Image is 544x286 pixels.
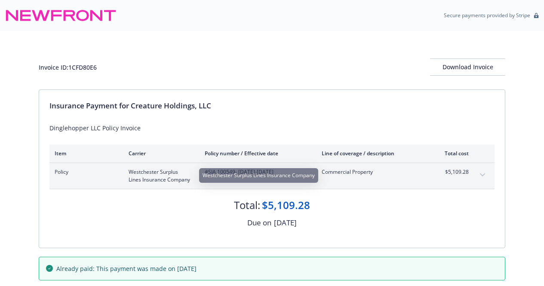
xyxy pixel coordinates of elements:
div: Line of coverage / description [322,150,423,157]
span: Westchester Surplus Lines Insurance Company [129,168,191,184]
span: Already paid: This payment was made on [DATE] [56,264,197,273]
div: PolicyWestchester Surplus Lines Insurance Company#SIA 100549- [DATE]-[DATE]Commercial Property$5,... [49,163,495,189]
span: Commercial Property [322,168,423,176]
div: Item [55,150,115,157]
div: Due on [247,217,271,228]
div: Insurance Payment for Creature Holdings, LLC [49,100,495,111]
button: Download Invoice [430,58,505,76]
p: Secure payments provided by Stripe [444,12,530,19]
div: Total: [234,198,260,212]
div: Carrier [129,150,191,157]
div: Dinglehopper LLC Policy Invoice [49,123,495,132]
span: Policy [55,168,115,176]
button: expand content [476,168,489,182]
div: [DATE] [274,217,297,228]
div: Policy number / Effective date [205,150,308,157]
div: Download Invoice [430,59,505,75]
div: Invoice ID: 1CFD80E6 [39,63,97,72]
div: $5,109.28 [262,198,310,212]
span: $5,109.28 [436,168,469,176]
div: Total cost [436,150,469,157]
